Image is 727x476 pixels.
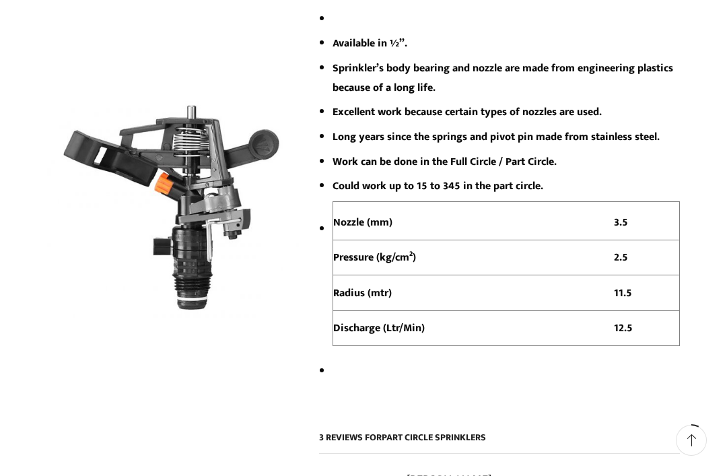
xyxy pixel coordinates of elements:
h2: 3 reviews for [319,431,680,454]
strong: Excellent work because certain types of nozzles are used. [333,103,602,121]
strong: Available in ½”. [333,34,407,52]
strong: 12.5 [614,319,633,337]
strong: Sprinkler’s body bearing and nozzle are made from engineering plastics because of a long life. [333,59,673,96]
strong: Work can be done in the Full Circle / Part Circle. [333,153,557,170]
strong: Could work up to 15º to 345º in the part circle. [333,177,543,195]
strong: Discharge (Ltr/Min) [333,319,425,337]
strong: Radius (mtr) [333,284,392,302]
strong: 2.5 [614,248,628,266]
strong: Long years since the springs and pivot pin made from stainless steel. [333,128,660,145]
strong: Pressure (kg/cm²) [333,248,416,266]
strong: Nozzle (mm) [333,213,392,231]
strong: 11.5 [614,284,632,302]
span: Part Circle Sprinklers [382,430,486,445]
strong: 3.5 [614,213,628,231]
